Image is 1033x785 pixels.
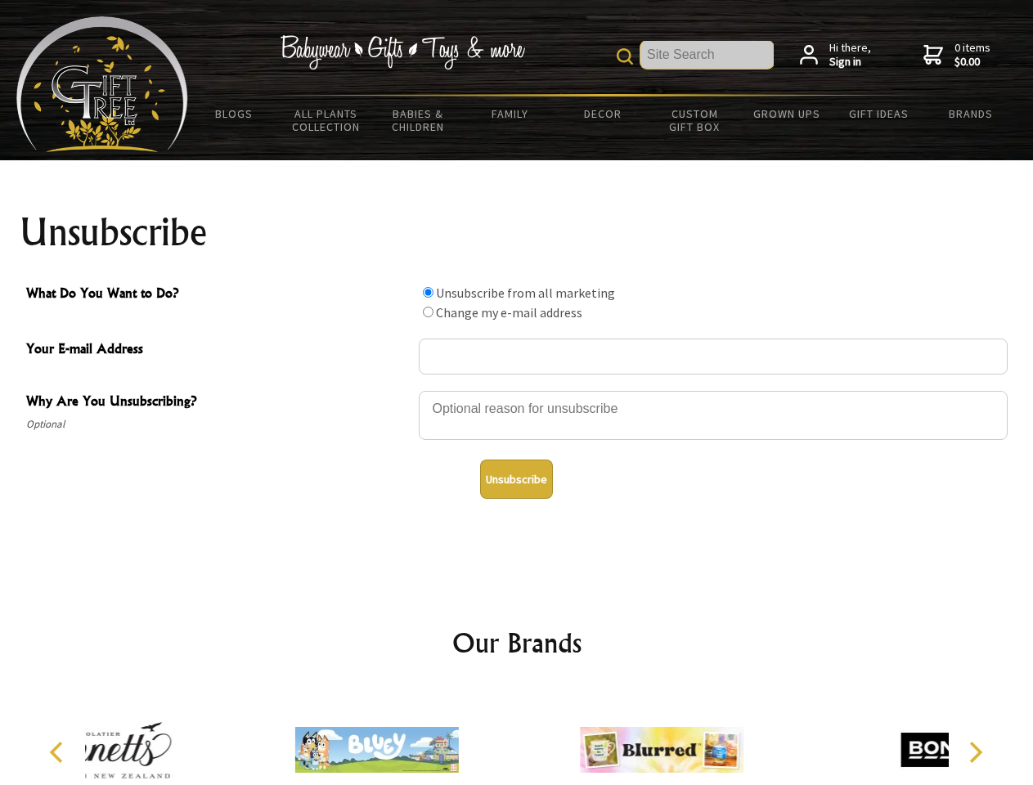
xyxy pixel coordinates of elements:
[740,96,833,131] a: Grown Ups
[436,304,582,321] label: Change my e-mail address
[419,339,1008,375] input: Your E-mail Address
[829,55,871,70] strong: Sign in
[617,48,633,65] img: product search
[954,40,990,70] span: 0 items
[26,283,411,307] span: What Do You Want to Do?
[372,96,465,144] a: Babies & Children
[20,213,1014,252] h1: Unsubscribe
[188,96,281,131] a: BLOGS
[419,391,1008,440] textarea: Why Are You Unsubscribing?
[423,307,433,317] input: What Do You Want to Do?
[26,415,411,434] span: Optional
[925,96,1017,131] a: Brands
[649,96,741,144] a: Custom Gift Box
[480,460,553,499] button: Unsubscribe
[33,623,1001,662] h2: Our Brands
[423,287,433,298] input: What Do You Want to Do?
[800,41,871,70] a: Hi there,Sign in
[954,55,990,70] strong: $0.00
[833,96,925,131] a: Gift Ideas
[281,96,373,144] a: All Plants Collection
[16,16,188,152] img: Babyware - Gifts - Toys and more...
[26,391,411,415] span: Why Are You Unsubscribing?
[957,734,993,770] button: Next
[26,339,411,362] span: Your E-mail Address
[465,96,557,131] a: Family
[436,285,615,301] label: Unsubscribe from all marketing
[280,35,525,70] img: Babywear - Gifts - Toys & more
[640,41,774,69] input: Site Search
[829,41,871,70] span: Hi there,
[923,41,990,70] a: 0 items$0.00
[556,96,649,131] a: Decor
[41,734,77,770] button: Previous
